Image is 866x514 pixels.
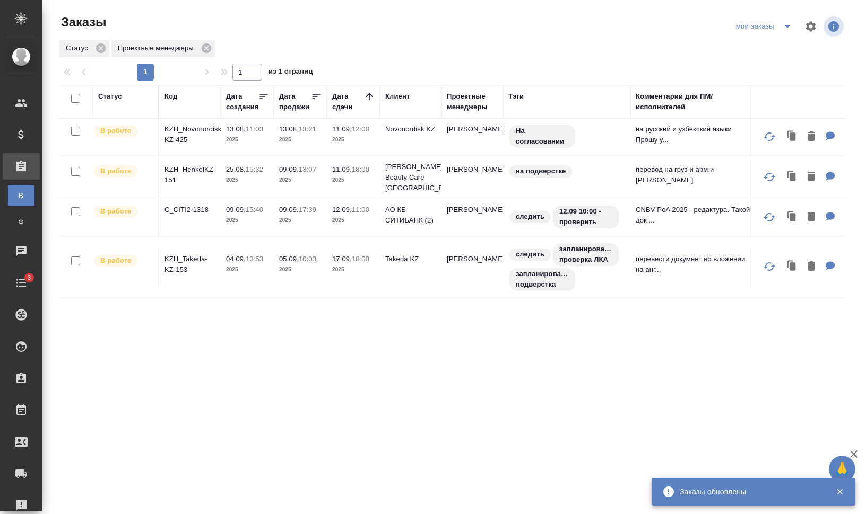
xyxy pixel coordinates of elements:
p: 2025 [226,135,269,145]
p: 2025 [279,215,322,226]
p: 09.09, [279,165,299,173]
button: Для ПМ: CNBV PoA 2025 - редактура. Такой док уже переводили, лежит в сорсе (CNBV PoA(ru)) [820,207,841,228]
div: Выставляет ПМ после принятия заказа от КМа [93,124,153,138]
button: 🙏 [829,456,855,482]
p: 2025 [332,135,375,145]
p: 11.09, [332,125,352,133]
p: 18:00 [352,165,369,173]
p: на подверстке [516,166,566,176]
p: 11:00 [352,206,369,214]
p: В работе [100,255,131,266]
p: 18:00 [352,255,369,263]
button: Обновить [757,124,782,149]
button: Для ПМ: перевод на груз и арм и азер [820,166,841,188]
p: [PERSON_NAME] Beauty Care [GEOGRAPHIC_DATA] [385,162,436,193]
span: 🙏 [833,458,851,480]
button: Удалить [802,126,820,148]
div: Статус [59,40,109,57]
span: Заказы [58,14,106,31]
td: [PERSON_NAME] [441,159,503,196]
p: 2025 [332,175,375,185]
span: Настроить таблицу [798,14,824,39]
div: Выставляет ПМ после принятия заказа от КМа [93,254,153,268]
p: Проектные менеджеры [118,43,197,54]
span: 3 [21,272,37,283]
p: В работе [100,206,131,217]
p: 15:32 [246,165,263,173]
div: Клиент [385,91,410,102]
div: split button [733,18,798,35]
p: Novonordisk KZ [385,124,436,135]
div: Выставляет ПМ после принятия заказа от КМа [93,164,153,179]
div: Дата продажи [279,91,311,112]
p: Статус [66,43,92,54]
span: Посмотреть информацию [824,16,846,37]
p: KZH_Takeda-KZ-153 [164,254,215,275]
p: 17.09, [332,255,352,263]
button: Для ПМ: на русский и узбекский языки Прошу учесть несколько моментов: Не нужно переводить первую ... [820,126,841,148]
div: Заказы обновлены [680,486,820,497]
a: Ф [8,211,34,233]
p: Takeda KZ [385,254,436,264]
button: Клонировать [782,126,802,148]
button: Для ПМ: перевести документ во вложении на английский язык. необходим качественный сертифицированн... [820,256,841,278]
button: Удалить [802,166,820,188]
p: 2025 [332,215,375,226]
div: Тэги [508,91,524,102]
p: 12.09 10:00 - проверить [559,206,612,227]
p: 12:00 [352,125,369,133]
button: Обновить [757,164,782,190]
span: Ф [13,217,29,227]
button: Клонировать [782,207,802,228]
p: 11.09, [332,165,352,173]
p: CNBV PoA 2025 - редактура. Такой док ... [636,205,752,226]
div: Выставляет ПМ после принятия заказа от КМа [93,205,153,219]
p: 13.08, [226,125,246,133]
button: Клонировать [782,256,802,278]
p: запланирована проверка ЛКА [559,244,612,265]
div: Статус [98,91,122,102]
div: Дата сдачи [332,91,364,112]
p: 09.09, [279,206,299,214]
p: KZH_HenkelKZ-151 [164,164,215,185]
div: Комментарии для ПМ/исполнителей [636,91,752,112]
div: Проектные менеджеры [111,40,215,57]
p: 2025 [226,264,269,275]
p: на русский и узбекский языки Прошу у... [636,124,752,145]
button: Обновить [757,205,782,230]
p: перевод на груз и арм и [PERSON_NAME] [636,164,752,185]
div: Код [164,91,177,102]
span: из 1 страниц [269,65,313,81]
p: 2025 [226,215,269,226]
p: следить [516,211,544,222]
p: 25.08, [226,165,246,173]
p: 17:39 [299,206,316,214]
p: C_CITI2-1318 [164,205,215,215]
p: следить [516,249,544,260]
p: 11:03 [246,125,263,133]
div: на подверстке [508,164,625,179]
button: Клонировать [782,166,802,188]
button: Обновить [757,254,782,279]
td: [PERSON_NAME] [441,249,503,286]
p: запланирована подверстка [516,269,569,290]
a: 3 [3,270,40,296]
p: 15:40 [246,206,263,214]
p: В работе [100,126,131,136]
p: 13:07 [299,165,316,173]
p: В работе [100,166,131,176]
p: 05.09, [279,255,299,263]
div: Проектные менеджеры [447,91,498,112]
p: 2025 [332,264,375,275]
p: 2025 [226,175,269,185]
td: [PERSON_NAME] [441,199,503,236]
p: На согласовании [516,126,569,147]
p: 2025 [279,264,322,275]
td: [PERSON_NAME] [441,119,503,156]
button: Удалить [802,207,820,228]
span: В [13,190,29,201]
p: 10:03 [299,255,316,263]
p: АО КБ СИТИБАНК (2) [385,205,436,226]
p: 13:53 [246,255,263,263]
div: Дата создания [226,91,258,112]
